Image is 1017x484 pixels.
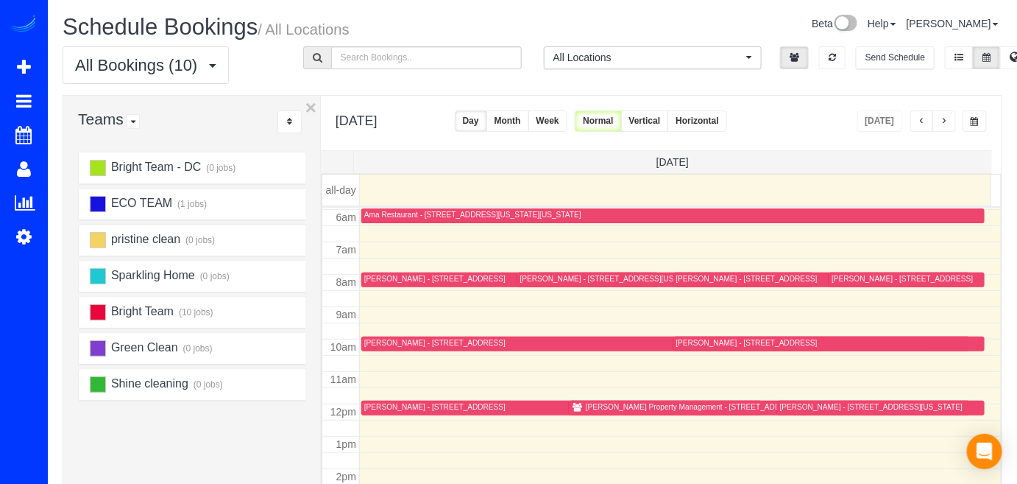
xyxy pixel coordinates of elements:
[330,373,356,385] span: 11am
[553,50,743,65] span: All Locations
[520,274,703,284] div: [PERSON_NAME] - [STREET_ADDRESS][US_STATE]
[528,111,567,132] button: Week
[676,338,818,348] div: [PERSON_NAME] - [STREET_ADDRESS]
[586,402,803,412] div: [PERSON_NAME] Property Management - [STREET_ADDRESS]
[868,18,896,29] a: Help
[277,111,302,133] div: ...
[667,111,727,132] button: Horizontal
[205,163,236,173] small: (0 jobs)
[109,341,177,354] span: Green Clean
[63,14,258,40] span: Schedule Bookings
[75,56,205,74] span: All Bookings (10)
[575,111,621,132] button: Normal
[330,341,356,353] span: 10am
[330,406,356,418] span: 12pm
[812,18,857,29] a: Beta
[181,343,213,354] small: (0 jobs)
[109,377,188,390] span: Shine cleaning
[109,233,180,245] span: pristine clean
[364,274,506,284] div: [PERSON_NAME] - [STREET_ADDRESS]
[656,156,689,168] span: [DATE]
[305,98,316,117] button: ×
[856,46,935,69] button: Send Schedule
[676,274,818,284] div: [PERSON_NAME] - [STREET_ADDRESS]
[336,276,356,288] span: 8am
[857,111,903,132] button: [DATE]
[780,402,963,412] div: [PERSON_NAME] - [STREET_ADDRESS][US_STATE]
[621,111,669,132] button: Vertical
[455,111,487,132] button: Day
[544,46,762,69] button: All Locations
[78,111,124,127] span: Teams
[907,18,999,29] a: [PERSON_NAME]
[336,244,356,256] span: 7am
[967,434,1002,469] div: Open Intercom Messenger
[258,21,349,38] small: / All Locations
[198,271,230,281] small: (0 jobs)
[109,269,194,281] span: Sparkling Home
[336,211,356,223] span: 6am
[336,438,356,450] span: 1pm
[109,305,174,318] span: Bright Team
[336,111,378,129] h2: [DATE]
[832,274,973,284] div: [PERSON_NAME] - [STREET_ADDRESS]
[364,338,506,348] div: [PERSON_NAME] - [STREET_ADDRESS]
[336,471,356,483] span: 2pm
[336,309,356,320] span: 9am
[364,210,581,220] div: Ama Restaurant - [STREET_ADDRESS][US_STATE][US_STATE]
[364,402,506,412] div: [PERSON_NAME] - [STREET_ADDRESS]
[109,197,172,209] span: ECO TEAM
[9,15,38,35] img: Automaid Logo
[63,46,229,84] button: All Bookings (10)
[833,15,857,34] img: New interface
[176,199,208,209] small: (1 jobs)
[191,379,223,390] small: (0 jobs)
[177,307,213,318] small: (10 jobs)
[486,111,529,132] button: Month
[287,117,292,126] i: Sort Teams
[331,46,522,69] input: Search Bookings..
[109,161,201,173] span: Bright Team - DC
[326,184,356,196] span: all-day
[184,235,216,245] small: (0 jobs)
